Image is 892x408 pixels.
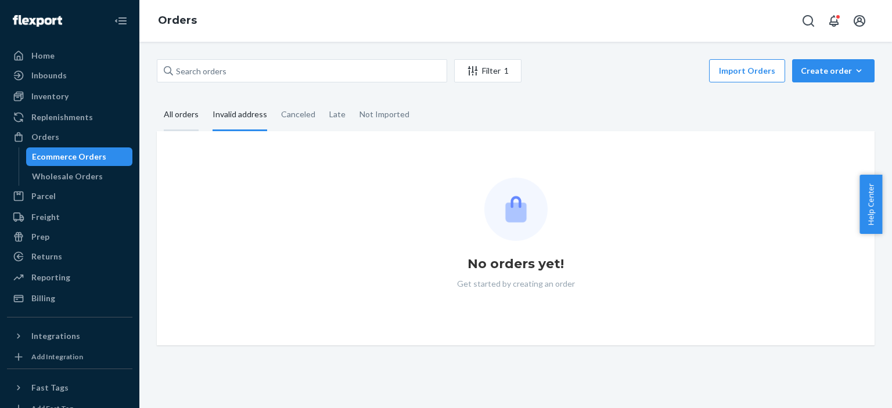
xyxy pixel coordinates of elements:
[7,208,132,226] a: Freight
[797,9,820,33] button: Open Search Box
[32,171,103,182] div: Wholesale Orders
[109,9,132,33] button: Close Navigation
[31,352,83,362] div: Add Integration
[7,327,132,345] button: Integrations
[7,289,132,308] a: Billing
[31,70,67,81] div: Inbounds
[26,147,133,166] a: Ecommerce Orders
[859,175,882,234] button: Help Center
[7,108,132,127] a: Replenishments
[31,251,62,262] div: Returns
[23,8,65,19] span: Support
[26,167,133,186] a: Wholesale Orders
[7,378,132,397] button: Fast Tags
[484,178,548,241] img: Empty list
[31,330,80,342] div: Integrations
[455,65,521,77] div: Filter
[7,46,132,65] a: Home
[149,4,206,38] ol: breadcrumbs
[157,59,447,82] input: Search orders
[7,87,132,106] a: Inventory
[7,128,132,146] a: Orders
[31,272,70,283] div: Reporting
[31,293,55,304] div: Billing
[31,211,60,223] div: Freight
[709,59,785,82] button: Import Orders
[359,99,409,129] div: Not Imported
[792,59,875,82] button: Create order
[32,151,106,163] div: Ecommerce Orders
[7,268,132,287] a: Reporting
[31,131,59,143] div: Orders
[158,14,197,27] a: Orders
[822,9,846,33] button: Open notifications
[213,99,267,131] div: Invalid address
[31,50,55,62] div: Home
[31,190,56,202] div: Parcel
[504,65,509,77] div: 1
[848,9,871,33] button: Open account menu
[7,228,132,246] a: Prep
[454,59,521,82] button: Filter
[31,111,93,123] div: Replenishments
[281,99,315,129] div: Canceled
[457,278,575,290] p: Get started by creating an order
[31,231,49,243] div: Prep
[7,187,132,205] a: Parcel
[164,99,199,131] div: All orders
[467,255,564,273] h1: No orders yet!
[7,66,132,85] a: Inbounds
[7,247,132,266] a: Returns
[801,65,866,77] div: Create order
[31,91,69,102] div: Inventory
[7,350,132,364] a: Add Integration
[329,99,346,129] div: Late
[31,382,69,393] div: Fast Tags
[13,15,62,27] img: Flexport logo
